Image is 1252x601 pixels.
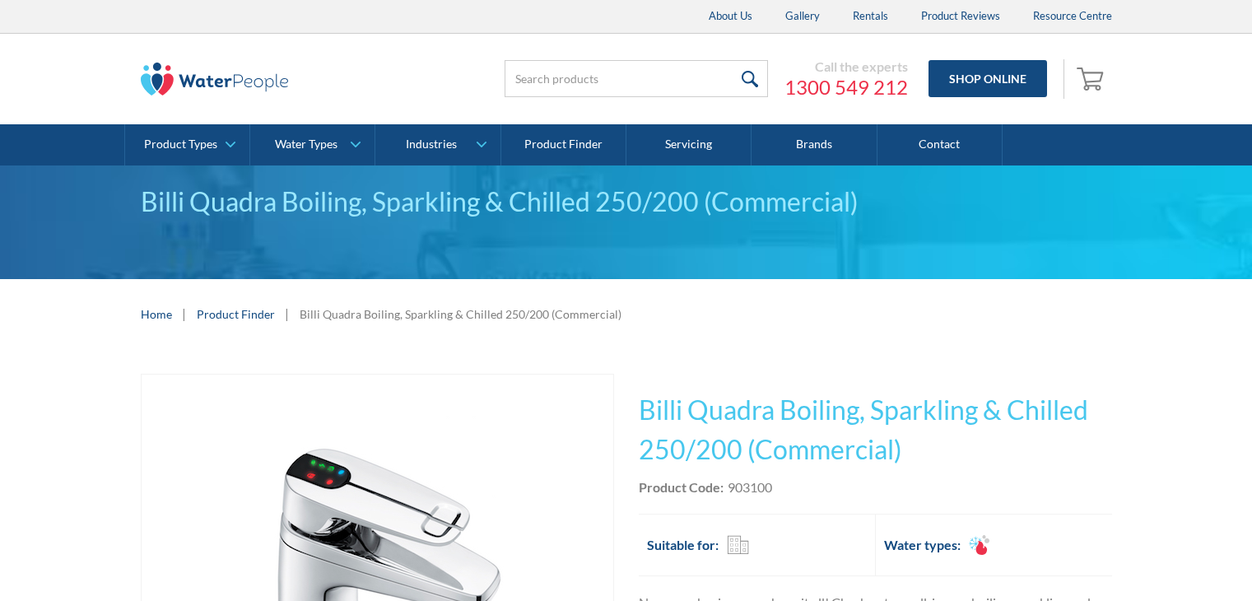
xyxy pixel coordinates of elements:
[300,305,621,323] div: Billi Quadra Boiling, Sparkling & Chilled 250/200 (Commercial)
[784,58,908,75] div: Call the experts
[639,479,724,495] strong: Product Code:
[884,535,961,555] h2: Water types:
[639,390,1112,469] h1: Billi Quadra Boiling, Sparkling & Chilled 250/200 (Commercial)
[125,124,249,165] a: Product Types
[929,60,1047,97] a: Shop Online
[877,124,1003,165] a: Contact
[728,478,772,497] div: 903100
[752,124,877,165] a: Brands
[375,124,500,165] a: Industries
[501,124,626,165] a: Product Finder
[1077,65,1108,91] img: shopping cart
[505,60,768,97] input: Search products
[144,137,217,151] div: Product Types
[197,305,275,323] a: Product Finder
[283,304,291,324] div: |
[784,75,908,100] a: 1300 549 212
[647,535,719,555] h2: Suitable for:
[1073,59,1112,99] a: Open cart
[275,137,337,151] div: Water Types
[180,304,188,324] div: |
[141,63,289,96] img: The Water People
[626,124,752,165] a: Servicing
[406,137,457,151] div: Industries
[141,182,1112,221] div: Billi Quadra Boiling, Sparkling & Chilled 250/200 (Commercial)
[141,305,172,323] a: Home
[250,124,375,165] a: Water Types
